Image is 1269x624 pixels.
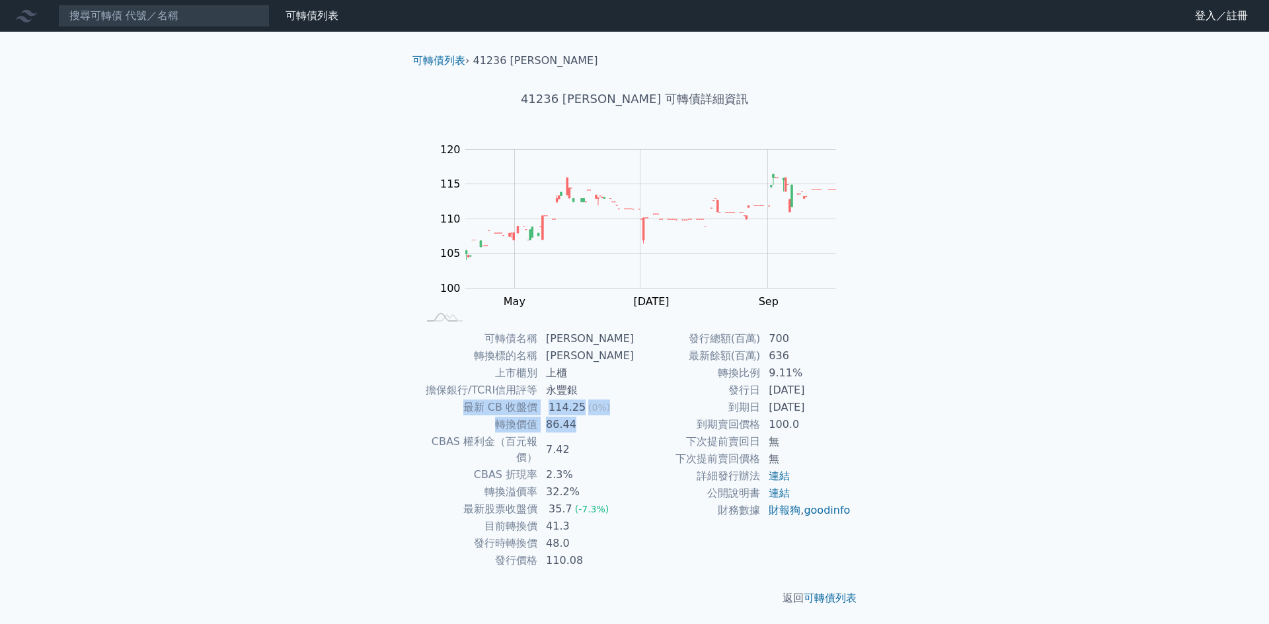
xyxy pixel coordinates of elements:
td: 轉換比例 [634,364,761,382]
td: 發行日 [634,382,761,399]
td: 可轉債名稱 [418,330,538,347]
td: 最新 CB 收盤價 [418,399,538,416]
tspan: 105 [440,247,461,260]
td: 最新股票收盤價 [418,501,538,518]
td: 9.11% [761,364,851,382]
td: [DATE] [761,382,851,399]
h1: 41236 [PERSON_NAME] 可轉債詳細資訊 [402,90,867,108]
td: 轉換價值 [418,416,538,433]
td: 轉換標的名稱 [418,347,538,364]
a: 可轉債列表 [412,54,465,67]
a: 財報狗 [769,504,800,516]
td: 最新餘額(百萬) [634,347,761,364]
td: 詳細發行辦法 [634,468,761,485]
li: › [412,53,469,69]
td: [DATE] [761,399,851,416]
td: 永豐銀 [538,382,634,399]
td: 發行價格 [418,552,538,569]
td: [PERSON_NAME] [538,330,634,347]
td: 發行總額(百萬) [634,330,761,347]
td: [PERSON_NAME] [538,347,634,364]
td: 無 [761,450,851,468]
tspan: May [504,295,525,308]
td: 32.2% [538,483,634,501]
g: Chart [433,143,856,308]
td: 擔保銀行/TCRI信用評等 [418,382,538,399]
td: 2.3% [538,466,634,483]
td: 到期日 [634,399,761,416]
td: 700 [761,330,851,347]
td: 下次提前賣回日 [634,433,761,450]
tspan: 110 [440,213,461,225]
tspan: 100 [440,282,461,295]
td: CBAS 權利金（百元報價） [418,433,538,466]
tspan: 120 [440,143,461,156]
td: 48.0 [538,535,634,552]
tspan: 115 [440,178,461,190]
a: 可轉債列表 [286,9,338,22]
td: , [761,502,851,519]
td: 轉換溢價率 [418,483,538,501]
td: 目前轉換價 [418,518,538,535]
td: 公開說明書 [634,485,761,502]
tspan: [DATE] [633,295,669,308]
td: CBAS 折現率 [418,466,538,483]
td: 上櫃 [538,364,634,382]
tspan: Sep [759,295,779,308]
a: 連結 [769,469,790,482]
td: 41.3 [538,518,634,535]
p: 返回 [402,590,867,606]
a: goodinfo [804,504,850,516]
td: 100.0 [761,416,851,433]
td: 發行時轉換價 [418,535,538,552]
div: 聊天小工具 [1203,561,1269,624]
iframe: Chat Widget [1203,561,1269,624]
div: 114.25 [546,399,588,415]
li: 41236 [PERSON_NAME] [473,53,598,69]
td: 上市櫃別 [418,364,538,382]
a: 登入／註冊 [1184,5,1258,26]
a: 可轉債列表 [804,592,857,604]
td: 86.44 [538,416,634,433]
a: 連結 [769,487,790,499]
td: 636 [761,347,851,364]
span: (-7.3%) [575,504,609,514]
td: 7.42 [538,433,634,466]
span: (0%) [588,402,610,413]
td: 無 [761,433,851,450]
td: 到期賣回價格 [634,416,761,433]
td: 下次提前賣回價格 [634,450,761,468]
div: 35.7 [546,501,575,517]
td: 財務數據 [634,502,761,519]
input: 搜尋可轉債 代號／名稱 [58,5,270,27]
td: 110.08 [538,552,634,569]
